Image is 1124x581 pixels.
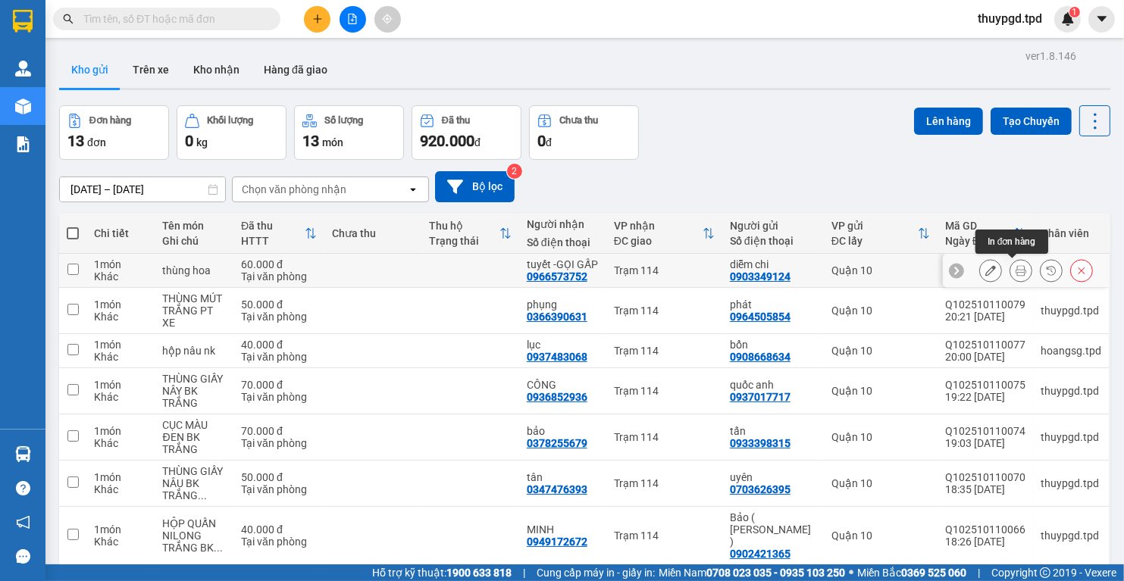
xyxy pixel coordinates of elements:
div: 0903349124 [730,270,791,283]
div: In đơn hàng [975,230,1048,254]
div: 0703626395 [730,483,791,495]
div: Q102510110074 [945,425,1025,437]
div: 40.000 đ [241,523,317,536]
div: Khối lượng [207,115,253,126]
span: aim [382,14,393,24]
img: icon-new-feature [1061,12,1075,26]
div: THÙNG MÚT TRẮNG PT XE [162,292,226,329]
div: Sửa đơn hàng [979,259,1002,282]
img: warehouse-icon [15,446,31,462]
span: ... [214,542,223,554]
div: Tại văn phòng [241,483,317,495]
div: Trạm 114 [614,477,715,489]
div: Ghi chú [162,235,226,247]
span: 0 [537,132,546,150]
th: Toggle SortBy [606,214,722,254]
span: search [63,14,74,24]
div: Tại văn phòng [241,391,317,403]
button: file-add [340,6,366,33]
span: message [16,549,30,564]
div: thùng hoa [162,264,226,276]
div: Quận 10 [831,345,930,357]
div: tân [527,471,599,483]
div: Q102510110075 [945,379,1025,391]
div: 0933398315 [730,437,791,449]
div: Ngày ĐH [945,235,1013,247]
div: tuyết -GỌI GẤP [527,258,599,270]
div: 50.000 đ [241,471,317,483]
div: 70.000 đ [241,425,317,437]
div: Khác [94,351,147,363]
div: Nhân viên [1041,227,1101,239]
div: Mã GD [945,220,1013,232]
div: Trạm 114 [614,431,715,443]
span: kg [196,136,208,148]
div: 0902421365 [730,548,791,560]
div: hộp nâu nk [162,345,226,357]
div: Người gửi [730,220,816,232]
span: thuypgd.tpd [966,9,1054,28]
div: bảo [527,425,599,437]
div: thuypgd.tpd [1041,385,1101,397]
div: Q102510110079 [945,298,1025,311]
div: VP nhận [614,220,703,232]
div: 0937483068 [527,351,587,363]
div: phụng [527,298,599,311]
sup: 1 [1069,7,1080,17]
img: warehouse-icon [15,98,31,114]
div: 1 món [94,298,147,311]
span: 13 [302,132,319,150]
div: Quận 10 [831,305,930,317]
div: 70.000 đ [241,379,317,391]
div: 0936852936 [527,391,587,403]
button: plus [304,6,330,33]
button: Kho nhận [181,52,252,88]
div: Số lượng [324,115,363,126]
div: 0347476393 [527,483,587,495]
div: diễm chi [730,258,816,270]
span: 0 [185,132,193,150]
div: 20:21 [DATE] [945,311,1025,323]
div: Đơn hàng [89,115,131,126]
span: | [523,564,525,581]
span: Miền Nam [659,564,845,581]
div: 0378255679 [527,437,587,449]
span: đơn [87,136,106,148]
span: copyright [1040,567,1050,578]
div: 0366390631 [527,311,587,323]
div: thuypgd.tpd [1041,477,1101,489]
div: thuypgd.tpd [1041,431,1101,443]
div: 18:35 [DATE] [945,483,1025,495]
div: Trạng thái [430,235,499,247]
div: Trạm 114 [614,345,715,357]
svg: open [407,183,419,195]
div: Khác [94,391,147,403]
div: THÙNG GIẤY NÂU BK TRẮNG QUẦN ÁO [162,465,226,501]
span: Hỗ trợ kỹ thuật: [372,564,512,581]
div: hoangsg.tpd [1041,345,1101,357]
div: 1 món [94,471,147,483]
div: Khác [94,483,147,495]
button: Lên hàng [914,108,983,135]
th: Toggle SortBy [938,214,1033,254]
div: thuypgd.tpd [1041,529,1101,542]
sup: 2 [507,164,522,179]
strong: 1900 633 818 [446,567,512,579]
span: file-add [347,14,358,24]
div: Quận 10 [831,477,930,489]
strong: 0369 525 060 [901,567,966,579]
div: Tên món [162,220,226,232]
span: Miền Bắc [857,564,966,581]
th: Toggle SortBy [824,214,938,254]
div: Số điện thoại [730,235,816,247]
div: Người nhận [527,218,599,230]
div: Quận 10 [831,431,930,443]
div: Tại văn phòng [241,311,317,323]
div: Q102510110066 [945,523,1025,536]
div: 1 món [94,425,147,437]
button: Hàng đã giao [252,52,340,88]
img: warehouse-icon [15,61,31,77]
div: 18:26 [DATE] [945,536,1025,548]
div: 0966573752 [527,270,587,283]
div: MINH [527,523,599,536]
